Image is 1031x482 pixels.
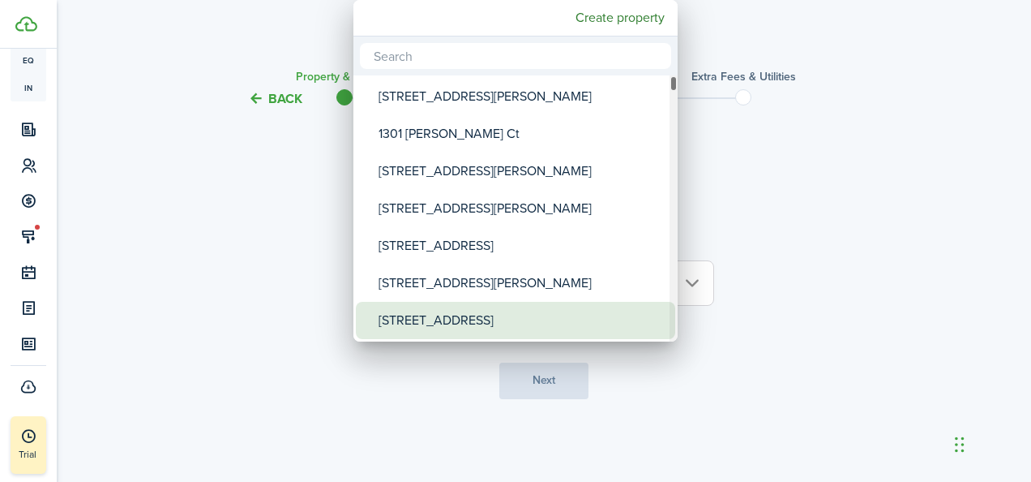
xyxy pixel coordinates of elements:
[379,153,665,190] div: [STREET_ADDRESS][PERSON_NAME]
[379,265,665,302] div: [STREET_ADDRESS][PERSON_NAME]
[353,75,678,342] mbsc-wheel: Property
[360,43,671,69] input: Search
[379,115,665,153] div: 1301 [PERSON_NAME] Ct
[379,227,665,265] div: [STREET_ADDRESS]
[569,3,671,32] mbsc-button: Create property
[379,302,665,339] div: [STREET_ADDRESS]
[379,190,665,227] div: [STREET_ADDRESS][PERSON_NAME]
[379,78,665,115] div: [STREET_ADDRESS][PERSON_NAME]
